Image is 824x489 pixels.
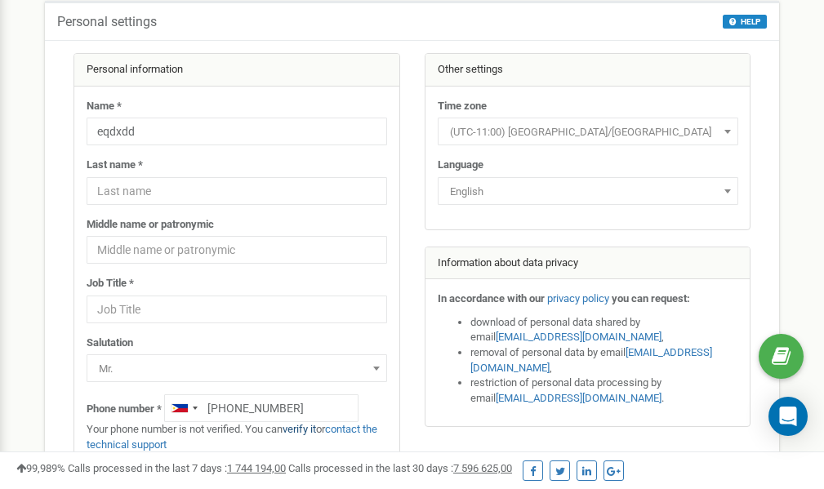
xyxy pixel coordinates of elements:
[496,331,661,343] a: [EMAIL_ADDRESS][DOMAIN_NAME]
[57,15,157,29] h5: Personal settings
[496,392,661,404] a: [EMAIL_ADDRESS][DOMAIN_NAME]
[87,402,162,417] label: Phone number *
[438,118,738,145] span: (UTC-11:00) Pacific/Midway
[68,462,286,474] span: Calls processed in the last 7 days :
[438,99,487,114] label: Time zone
[74,54,399,87] div: Personal information
[470,345,738,376] li: removal of personal data by email ,
[443,121,733,144] span: (UTC-11:00) Pacific/Midway
[92,358,381,380] span: Mr.
[87,158,143,173] label: Last name *
[443,180,733,203] span: English
[87,276,134,291] label: Job Title *
[612,292,690,305] strong: you can request:
[227,462,286,474] u: 1 744 194,00
[438,177,738,205] span: English
[165,395,203,421] div: Telephone country code
[470,346,712,374] a: [EMAIL_ADDRESS][DOMAIN_NAME]
[87,236,387,264] input: Middle name or patronymic
[768,397,808,436] div: Open Intercom Messenger
[164,394,359,422] input: +1-800-555-55-55
[425,247,751,280] div: Information about data privacy
[425,54,751,87] div: Other settings
[453,462,512,474] u: 7 596 625,00
[16,462,65,474] span: 99,989%
[87,354,387,382] span: Mr.
[438,292,545,305] strong: In accordance with our
[87,99,122,114] label: Name *
[87,296,387,323] input: Job Title
[283,423,316,435] a: verify it
[288,462,512,474] span: Calls processed in the last 30 days :
[87,423,377,451] a: contact the technical support
[438,158,483,173] label: Language
[723,15,767,29] button: HELP
[547,292,609,305] a: privacy policy
[87,217,214,233] label: Middle name or patronymic
[470,315,738,345] li: download of personal data shared by email ,
[87,336,133,351] label: Salutation
[87,118,387,145] input: Name
[87,422,387,452] p: Your phone number is not verified. You can or
[470,376,738,406] li: restriction of personal data processing by email .
[87,177,387,205] input: Last name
